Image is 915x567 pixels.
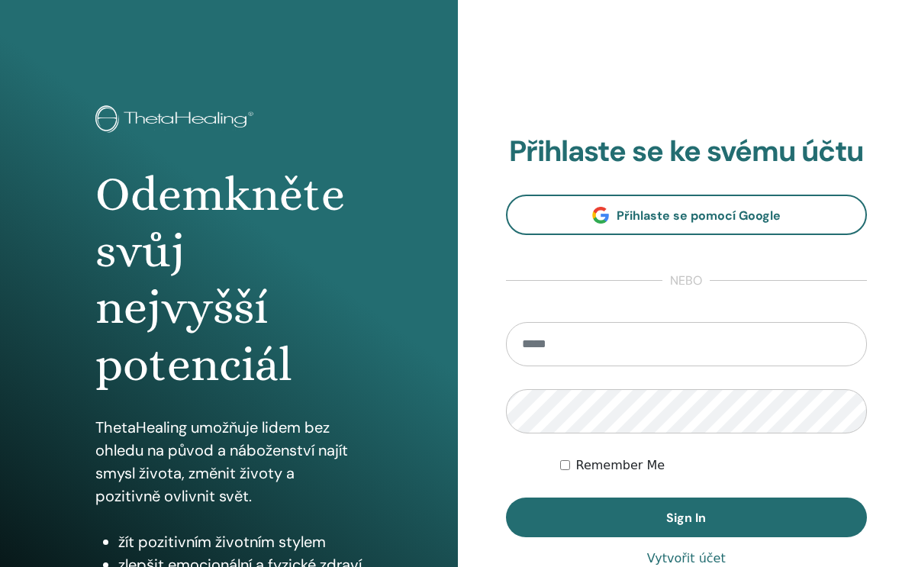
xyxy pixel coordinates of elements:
label: Remember Me [576,456,665,475]
li: žít pozitivním životním stylem [118,530,362,553]
div: Keep me authenticated indefinitely or until I manually logout [560,456,867,475]
h2: Přihlaste se ke svému účtu [506,134,868,169]
span: nebo [662,272,710,290]
h1: Odemkněte svůj nejvyšší potenciál [95,166,362,394]
span: Sign In [666,510,706,526]
span: Přihlaste se pomocí Google [617,208,781,224]
button: Sign In [506,498,868,537]
p: ThetaHealing umožňuje lidem bez ohledu na původ a náboženství najít smysl života, změnit životy a... [95,416,362,507]
a: Přihlaste se pomocí Google [506,195,868,235]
